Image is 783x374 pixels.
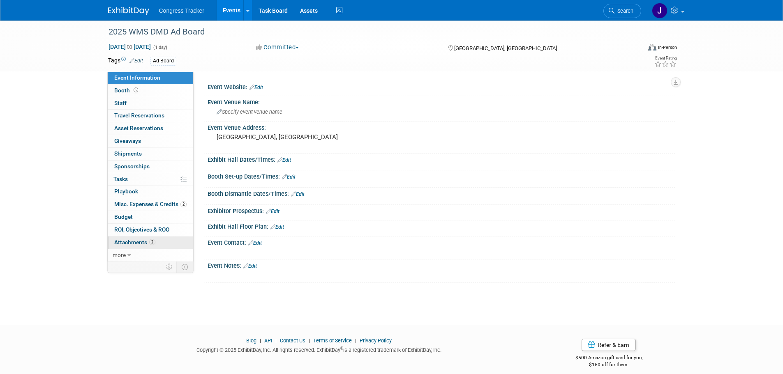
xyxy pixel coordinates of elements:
[307,337,312,344] span: |
[208,81,675,92] div: Event Website:
[208,236,675,247] div: Event Contact:
[108,211,193,223] a: Budget
[114,138,141,144] span: Giveaways
[108,85,193,97] a: Booth
[180,201,187,207] span: 2
[280,337,305,344] a: Contact Us
[253,43,302,52] button: Committed
[208,122,675,132] div: Event Venue Address:
[353,337,358,344] span: |
[614,8,633,14] span: Search
[208,154,675,164] div: Exhibit Hall Dates/Times:
[108,110,193,122] a: Travel Reservations
[159,7,204,14] span: Congress Tracker
[108,344,531,354] div: Copyright © 2025 ExhibitDay, Inc. All rights reserved. ExhibitDay is a registered trademark of Ex...
[249,85,263,90] a: Edit
[208,205,675,216] div: Exhibitor Prospectus:
[108,198,193,211] a: Misc. Expenses & Credits2
[108,122,193,135] a: Asset Reservations
[176,262,193,272] td: Toggle Event Tabs
[282,174,296,180] a: Edit
[114,239,155,246] span: Attachments
[208,220,675,231] div: Exhibit Hall Floor Plan:
[108,7,149,15] img: ExhibitDay
[108,224,193,236] a: ROI, Objectives & ROO
[108,72,193,84] a: Event Information
[208,259,675,270] div: Event Notes:
[648,44,656,50] img: Format-Inperson.png
[108,186,193,198] a: Playbook
[208,188,675,198] div: Booth Dismantle Dates/Times:
[114,201,187,207] span: Misc. Expenses & Credits
[291,191,305,197] a: Edit
[217,109,282,115] span: Specify event venue name
[114,125,163,131] span: Asset Reservations
[162,262,177,272] td: Personalize Event Tab Strip
[114,213,133,220] span: Budget
[543,361,675,368] div: $150 off for them.
[273,337,279,344] span: |
[114,74,160,81] span: Event Information
[108,135,193,147] a: Giveaways
[152,45,167,50] span: (1 day)
[149,239,155,245] span: 2
[340,346,343,351] sup: ®
[217,133,393,141] pre: [GEOGRAPHIC_DATA], [GEOGRAPHIC_DATA]
[108,97,193,110] a: Staff
[277,157,291,163] a: Edit
[114,226,169,233] span: ROI, Objectives & ROO
[132,87,140,93] span: Booth not reserved yet
[150,57,176,65] div: Ad Board
[114,150,142,157] span: Shipments
[543,349,675,368] div: $500 Amazon gift card for you,
[114,112,164,119] span: Travel Reservations
[126,44,134,50] span: to
[114,188,138,195] span: Playbook
[360,337,392,344] a: Privacy Policy
[270,224,284,230] a: Edit
[658,44,677,50] div: In-Person
[108,249,193,262] a: more
[654,56,677,60] div: Event Rating
[108,173,193,186] a: Tasks
[113,176,128,182] span: Tasks
[108,148,193,160] a: Shipments
[129,58,143,64] a: Edit
[246,337,256,344] a: Blog
[108,236,193,249] a: Attachments2
[114,87,140,94] span: Booth
[593,43,677,55] div: Event Format
[264,337,272,344] a: API
[603,4,641,18] a: Search
[258,337,263,344] span: |
[114,100,127,106] span: Staff
[108,56,143,66] td: Tags
[114,163,150,170] span: Sponsorships
[454,45,557,51] span: [GEOGRAPHIC_DATA], [GEOGRAPHIC_DATA]
[208,96,675,106] div: Event Venue Name:
[106,25,629,39] div: 2025 WMS DMD Ad Board
[108,43,151,50] span: [DATE] [DATE]
[243,263,257,269] a: Edit
[208,170,675,181] div: Booth Set-up Dates/Times:
[248,240,262,246] a: Edit
[113,252,126,258] span: more
[582,339,636,351] a: Refer & Earn
[108,161,193,173] a: Sponsorships
[652,3,668,18] img: Jessica Davidson
[266,209,279,214] a: Edit
[313,337,352,344] a: Terms of Service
